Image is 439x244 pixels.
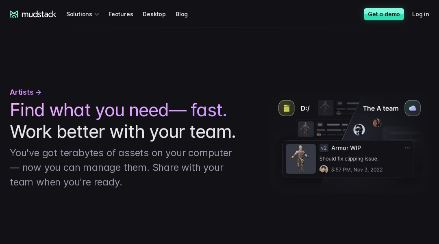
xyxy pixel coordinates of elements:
[66,7,102,22] div: Solutions
[10,11,57,18] a: mudstack logo
[143,7,176,22] a: Desktop
[10,146,237,190] p: You've got terabytes of assets on your computer— now you can manage them. Share with your team wh...
[109,7,143,22] a: Features
[10,99,237,142] h1: Work better with your team.
[364,8,404,20] a: Get a demo
[10,99,227,121] span: Find what you need— fast.
[10,87,42,98] span: Artists →
[176,7,198,22] a: Blog
[270,91,429,194] img: hero image todo
[412,7,439,22] a: Log in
